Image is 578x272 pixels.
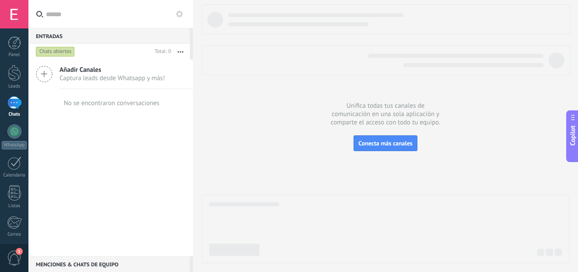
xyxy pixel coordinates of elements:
span: Copilot [568,125,577,145]
div: Menciones & Chats de equipo [28,256,190,272]
div: Listas [2,203,27,209]
span: 1 [16,248,23,255]
span: Captura leads desde Whatsapp y más! [60,74,165,82]
div: No se encontraron conversaciones [64,99,160,107]
div: Entradas [28,28,190,44]
div: Panel [2,52,27,58]
div: Chats abiertos [36,46,75,57]
span: Conecta más canales [358,139,412,147]
div: Total: 0 [151,47,171,56]
div: Chats [2,112,27,117]
div: WhatsApp [2,141,27,149]
button: Conecta más canales [354,135,417,151]
div: Correo [2,232,27,237]
div: Calendario [2,173,27,178]
span: Añadir Canales [60,66,165,74]
div: Leads [2,84,27,89]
